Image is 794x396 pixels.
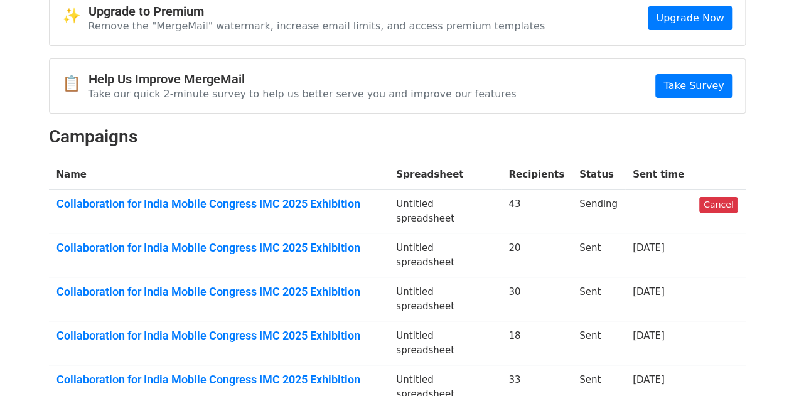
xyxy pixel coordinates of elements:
[572,233,625,277] td: Sent
[56,197,382,211] a: Collaboration for India Mobile Congress IMC 2025 Exhibition
[501,160,572,190] th: Recipients
[389,233,501,277] td: Untitled spreadsheet
[89,4,545,19] h4: Upgrade to Premium
[89,72,517,87] h4: Help Us Improve MergeMail
[625,160,692,190] th: Sent time
[655,74,732,98] a: Take Survey
[699,197,738,213] a: Cancel
[731,336,794,396] iframe: Chat Widget
[633,242,665,254] a: [DATE]
[501,190,572,233] td: 43
[633,330,665,341] a: [DATE]
[56,285,382,299] a: Collaboration for India Mobile Congress IMC 2025 Exhibition
[56,241,382,255] a: Collaboration for India Mobile Congress IMC 2025 Exhibition
[648,6,732,30] a: Upgrade Now
[89,87,517,100] p: Take our quick 2-minute survey to help us better serve you and improve our features
[62,75,89,93] span: 📋
[501,233,572,277] td: 20
[572,190,625,233] td: Sending
[633,286,665,297] a: [DATE]
[633,374,665,385] a: [DATE]
[501,277,572,321] td: 30
[89,19,545,33] p: Remove the "MergeMail" watermark, increase email limits, and access premium templates
[572,160,625,190] th: Status
[389,277,501,321] td: Untitled spreadsheet
[501,321,572,365] td: 18
[389,190,501,233] td: Untitled spreadsheet
[389,321,501,365] td: Untitled spreadsheet
[56,329,382,343] a: Collaboration for India Mobile Congress IMC 2025 Exhibition
[572,277,625,321] td: Sent
[62,7,89,25] span: ✨
[389,160,501,190] th: Spreadsheet
[49,126,746,147] h2: Campaigns
[56,373,382,387] a: Collaboration for India Mobile Congress IMC 2025 Exhibition
[572,321,625,365] td: Sent
[49,160,389,190] th: Name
